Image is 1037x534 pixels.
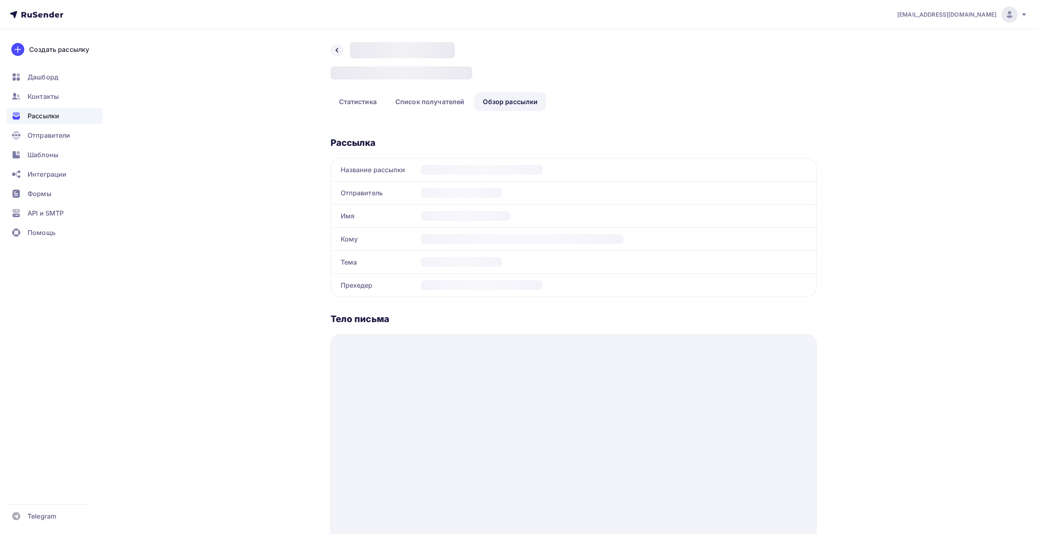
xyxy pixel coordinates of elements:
[897,6,1027,23] a: [EMAIL_ADDRESS][DOMAIN_NAME]
[6,127,103,143] a: Отправители
[28,189,51,199] span: Формы
[28,150,58,160] span: Шаблоны
[28,92,59,101] span: Контакты
[331,251,418,273] div: Тема
[28,111,59,121] span: Рассылки
[331,205,418,227] div: Имя
[474,92,546,111] a: Обзор рассылки
[331,274,418,297] div: Прехедер
[331,313,817,325] div: Тело письма
[331,158,418,181] div: Название рассылки
[28,208,64,218] span: API и SMTP
[28,228,55,237] span: Помощь
[331,92,385,111] a: Статистика
[331,182,418,204] div: Отправитель
[28,130,70,140] span: Отправители
[28,169,66,179] span: Интеграции
[6,186,103,202] a: Формы
[387,92,473,111] a: Список получателей
[6,147,103,163] a: Шаблоны
[6,108,103,124] a: Рассылки
[6,88,103,105] a: Контакты
[331,228,418,250] div: Кому
[331,137,817,148] div: Рассылка
[28,72,58,82] span: Дашборд
[897,11,996,19] span: [EMAIL_ADDRESS][DOMAIN_NAME]
[29,45,89,54] div: Создать рассылку
[28,511,56,521] span: Telegram
[6,69,103,85] a: Дашборд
